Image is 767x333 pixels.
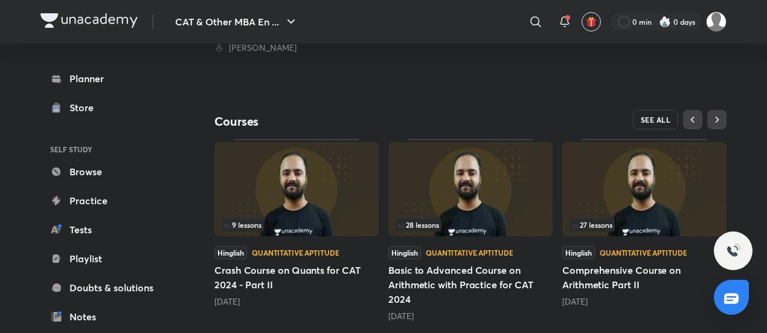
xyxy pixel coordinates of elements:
[214,246,247,259] span: Hinglish
[388,139,553,322] div: Basic to Advanced Course on Arithmetic with Practice for CAT 2024
[40,218,181,242] a: Tests
[168,10,306,34] button: CAT & Other MBA En ...
[562,142,727,236] img: Thumbnail
[562,263,727,292] h5: Comprehensive Course on Arithmetic Part II
[570,218,719,231] div: left
[40,247,181,271] a: Playlist
[562,296,727,308] div: 1 year ago
[40,13,138,28] img: Company Logo
[570,218,719,231] div: infocontainer
[40,13,138,31] a: Company Logo
[224,221,262,228] span: 9 lessons
[252,249,339,256] div: Quantitative Aptitude
[586,16,597,27] img: avatar
[572,221,612,228] span: 27 lessons
[398,221,439,228] span: 28 lessons
[40,305,181,329] a: Notes
[600,249,687,256] div: Quantitative Aptitude
[426,249,513,256] div: Quantitative Aptitude
[396,218,545,231] div: left
[40,160,181,184] a: Browse
[40,276,181,300] a: Doubts & solutions
[222,218,371,231] div: infosection
[388,246,421,259] span: Hinglish
[222,218,371,231] div: left
[214,142,379,236] img: Thumbnail
[40,189,181,213] a: Practice
[633,110,679,129] button: SEE ALL
[388,310,553,322] div: 1 year ago
[40,139,181,160] h6: SELF STUDY
[40,66,181,91] a: Planner
[388,142,553,236] img: Thumbnail
[214,114,470,129] h4: Courses
[582,12,601,31] button: avatar
[214,139,379,307] div: Crash Course on Quants for CAT 2024 - Part II
[641,115,671,124] span: SEE ALL
[562,246,595,259] span: Hinglish
[562,139,727,307] div: Comprehensive Course on Arithmetic Part II
[659,16,671,28] img: streak
[69,100,101,115] div: Store
[214,42,379,54] div: Lokesh Sharma
[396,218,545,231] div: infosection
[726,244,740,258] img: ttu
[214,263,379,292] h5: Crash Course on Quants for CAT 2024 - Part II
[222,218,371,231] div: infocontainer
[396,218,545,231] div: infocontainer
[388,263,553,306] h5: Basic to Advanced Course on Arithmetic with Practice for CAT 2024
[214,296,379,308] div: 11 months ago
[40,95,181,120] a: Store
[706,11,727,32] img: Avinash Tibrewal
[570,218,719,231] div: infosection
